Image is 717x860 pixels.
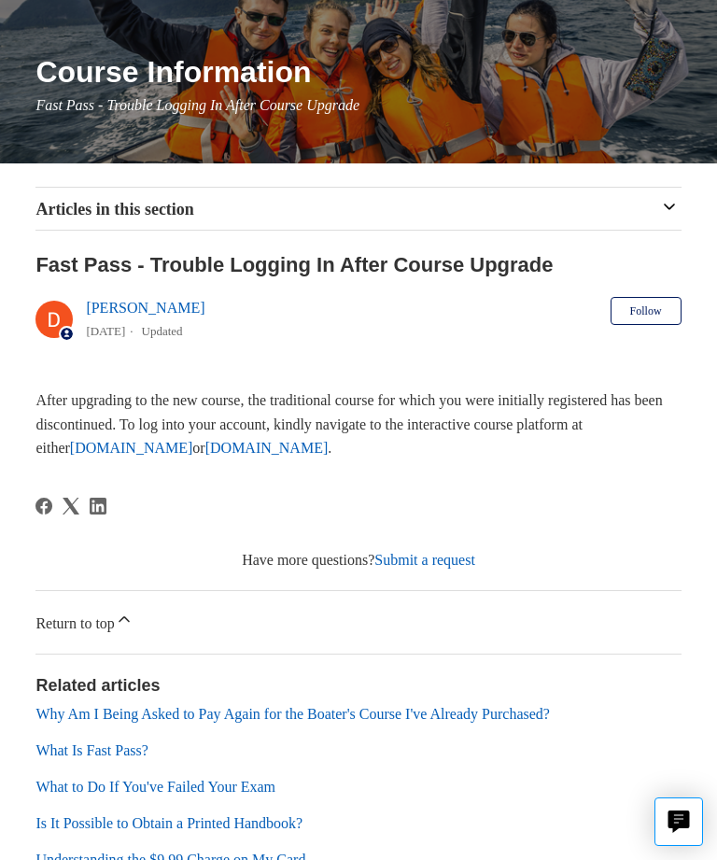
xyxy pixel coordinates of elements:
svg: Share this page on LinkedIn [90,498,106,515]
a: LinkedIn [90,498,106,515]
span: After upgrading to the new course, the traditional course for which you were initially registered... [35,392,662,456]
a: Return to top [35,591,681,654]
time: 03/01/2024, 15:18 [86,324,125,338]
li: Updated [142,324,183,338]
button: Live chat [654,797,703,846]
a: X Corp [63,498,79,515]
a: [DOMAIN_NAME] [70,440,193,456]
svg: Share this page on X Corp [63,498,79,515]
a: [DOMAIN_NAME] [205,440,329,456]
a: Is It Possible to Obtain a Printed Handbook? [35,815,302,831]
button: Follow Article [611,297,682,325]
span: Articles in this section [35,200,193,219]
a: Submit a request [374,552,475,568]
a: Why Am I Being Asked to Pay Again for the Boater's Course I've Already Purchased? [35,706,550,722]
a: Facebook [35,498,52,515]
div: Have more questions? [35,549,681,571]
span: Fast Pass - Trouble Logging In After Course Upgrade [35,97,359,113]
a: What to Do If You've Failed Your Exam [35,779,275,795]
a: [PERSON_NAME] [86,300,204,316]
a: What Is Fast Pass? [35,742,148,758]
h1: Course Information [35,49,681,94]
h2: Related articles [35,673,681,698]
svg: Share this page on Facebook [35,498,52,515]
h2: Fast Pass - Trouble Logging In After Course Upgrade [35,249,681,280]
